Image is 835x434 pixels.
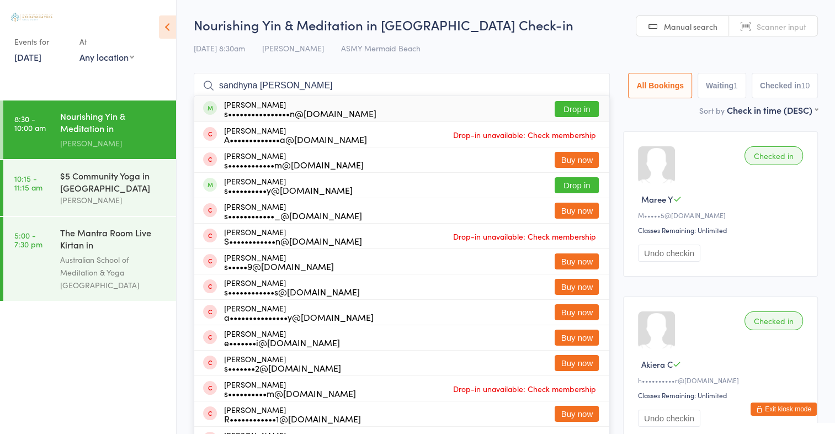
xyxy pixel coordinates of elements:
[638,375,806,385] div: h••••••••••r@[DOMAIN_NAME]
[555,203,599,219] button: Buy now
[341,43,421,54] span: ASMY Mermaid Beach
[733,81,738,90] div: 1
[641,358,673,370] span: Akiera C
[638,245,700,262] button: Undo checkin
[638,225,806,235] div: Classes Remaining: Unlimited
[194,43,245,54] span: [DATE] 8:30am
[14,114,46,132] time: 8:30 - 10:00 am
[555,177,599,193] button: Drop in
[555,304,599,320] button: Buy now
[79,51,134,63] div: Any location
[224,160,364,169] div: s••••••••••••m@[DOMAIN_NAME]
[555,330,599,346] button: Buy now
[555,101,599,117] button: Drop in
[224,227,362,245] div: [PERSON_NAME]
[224,109,376,118] div: s••••••••••••••••n@[DOMAIN_NAME]
[744,311,803,330] div: Checked in
[224,151,364,169] div: [PERSON_NAME]
[224,262,334,271] div: s•••••9@[DOMAIN_NAME]
[555,253,599,269] button: Buy now
[224,414,361,423] div: R••••••••••••1@[DOMAIN_NAME]
[224,287,360,296] div: s••••••••••••s@[DOMAIN_NAME]
[60,170,167,194] div: $5 Community Yoga in [GEOGRAPHIC_DATA]
[224,354,341,372] div: [PERSON_NAME]
[641,193,673,205] span: Maree Y
[224,253,334,271] div: [PERSON_NAME]
[14,51,41,63] a: [DATE]
[751,403,817,416] button: Exit kiosk mode
[628,73,692,98] button: All Bookings
[3,160,176,216] a: 10:15 -11:15 am$5 Community Yoga in [GEOGRAPHIC_DATA][PERSON_NAME]
[801,81,810,90] div: 10
[638,390,806,400] div: Classes Remaining: Unlimited
[555,279,599,295] button: Buy now
[638,410,700,427] button: Undo checkin
[60,194,167,207] div: [PERSON_NAME]
[450,228,599,245] span: Drop-in unavailable: Check membership
[224,211,362,220] div: s••••••••••••_@[DOMAIN_NAME]
[224,363,341,372] div: s•••••••2@[DOMAIN_NAME]
[60,226,167,253] div: The Mantra Room Live Kirtan in [GEOGRAPHIC_DATA]
[60,110,167,137] div: Nourishing Yin & Meditation in [GEOGRAPHIC_DATA]
[224,135,367,144] div: A•••••••••••••a@[DOMAIN_NAME]
[555,355,599,371] button: Buy now
[752,73,818,98] button: Checked in10
[744,146,803,165] div: Checked in
[224,278,360,296] div: [PERSON_NAME]
[224,177,353,194] div: [PERSON_NAME]
[699,105,725,116] label: Sort by
[450,380,599,397] span: Drop-in unavailable: Check membership
[224,126,367,144] div: [PERSON_NAME]
[664,21,717,32] span: Manual search
[79,33,134,51] div: At
[224,389,356,398] div: s••••••••••m@[DOMAIN_NAME]
[224,313,374,321] div: a•••••••••••••••y@[DOMAIN_NAME]
[3,217,176,301] a: 5:00 -7:30 pmThe Mantra Room Live Kirtan in [GEOGRAPHIC_DATA]Australian School of Meditation & Yo...
[224,100,376,118] div: [PERSON_NAME]
[60,137,167,150] div: [PERSON_NAME]
[194,73,610,98] input: Search
[555,152,599,168] button: Buy now
[14,231,42,248] time: 5:00 - 7:30 pm
[224,405,361,423] div: [PERSON_NAME]
[3,100,176,159] a: 8:30 -10:00 amNourishing Yin & Meditation in [GEOGRAPHIC_DATA][PERSON_NAME]
[224,338,340,347] div: e•••••••i@[DOMAIN_NAME]
[11,13,52,22] img: Australian School of Meditation & Yoga (Gold Coast)
[727,104,818,116] div: Check in time (DESC)
[638,210,806,220] div: M•••••5@[DOMAIN_NAME]
[450,126,599,143] span: Drop-in unavailable: Check membership
[60,253,167,292] div: Australian School of Meditation & Yoga [GEOGRAPHIC_DATA]
[14,174,42,192] time: 10:15 - 11:15 am
[224,329,340,347] div: [PERSON_NAME]
[262,43,324,54] span: [PERSON_NAME]
[555,406,599,422] button: Buy now
[698,73,746,98] button: Waiting1
[224,186,353,194] div: s••••••••••y@[DOMAIN_NAME]
[224,202,362,220] div: [PERSON_NAME]
[224,236,362,245] div: S••••••••••••n@[DOMAIN_NAME]
[224,380,356,398] div: [PERSON_NAME]
[194,15,818,34] h2: Nourishing Yin & Meditation in [GEOGRAPHIC_DATA] Check-in
[14,33,68,51] div: Events for
[757,21,806,32] span: Scanner input
[224,304,374,321] div: [PERSON_NAME]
